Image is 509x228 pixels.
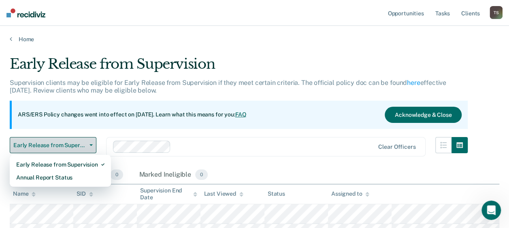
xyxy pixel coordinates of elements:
[407,79,420,87] a: here
[235,111,247,118] a: FAQ
[13,190,36,197] div: Name
[16,158,104,171] div: Early Release from Supervision
[268,190,285,197] div: Status
[140,187,197,201] div: Supervision End Date
[490,6,503,19] button: TS
[10,56,468,79] div: Early Release from Supervision
[10,137,96,153] button: Early Release from Supervision
[10,36,499,43] a: Home
[10,79,446,94] p: Supervision clients may be eligible for Early Release from Supervision if they meet certain crite...
[385,107,462,123] button: Acknowledge & Close
[204,190,243,197] div: Last Viewed
[6,8,45,17] img: Recidiviz
[481,201,501,220] iframe: Intercom live chat
[16,171,104,184] div: Annual Report Status
[13,142,86,149] span: Early Release from Supervision
[138,166,210,184] div: Marked Ineligible0
[110,169,123,180] span: 0
[195,169,208,180] span: 0
[77,190,93,197] div: SID
[18,111,246,119] p: ARS/ERS Policy changes went into effect on [DATE]. Learn what this means for you:
[490,6,503,19] div: T S
[331,190,369,197] div: Assigned to
[378,144,415,150] div: Clear officers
